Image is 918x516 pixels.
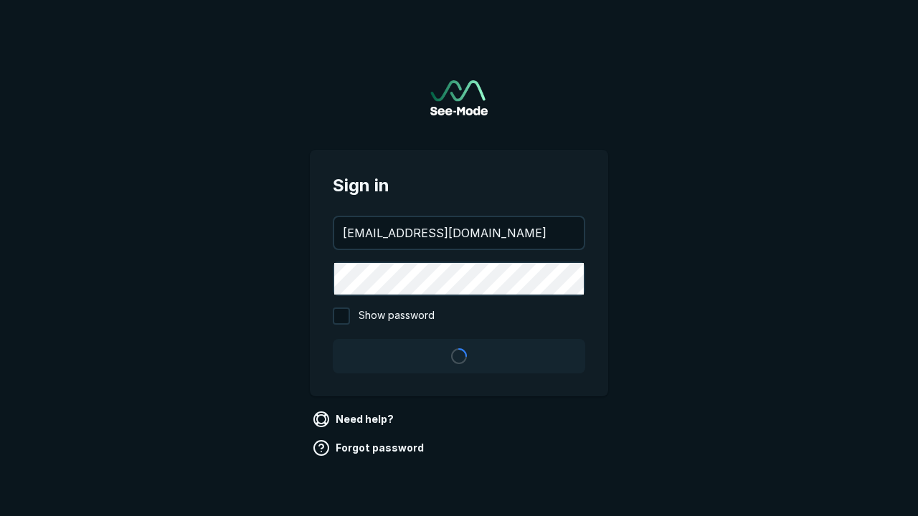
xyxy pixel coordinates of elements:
a: Forgot password [310,436,430,459]
a: Go to sign in [430,80,488,115]
a: Need help? [310,408,399,431]
img: See-Mode Logo [430,80,488,115]
input: your@email.com [334,217,584,249]
span: Show password [359,307,435,325]
span: Sign in [333,173,585,199]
